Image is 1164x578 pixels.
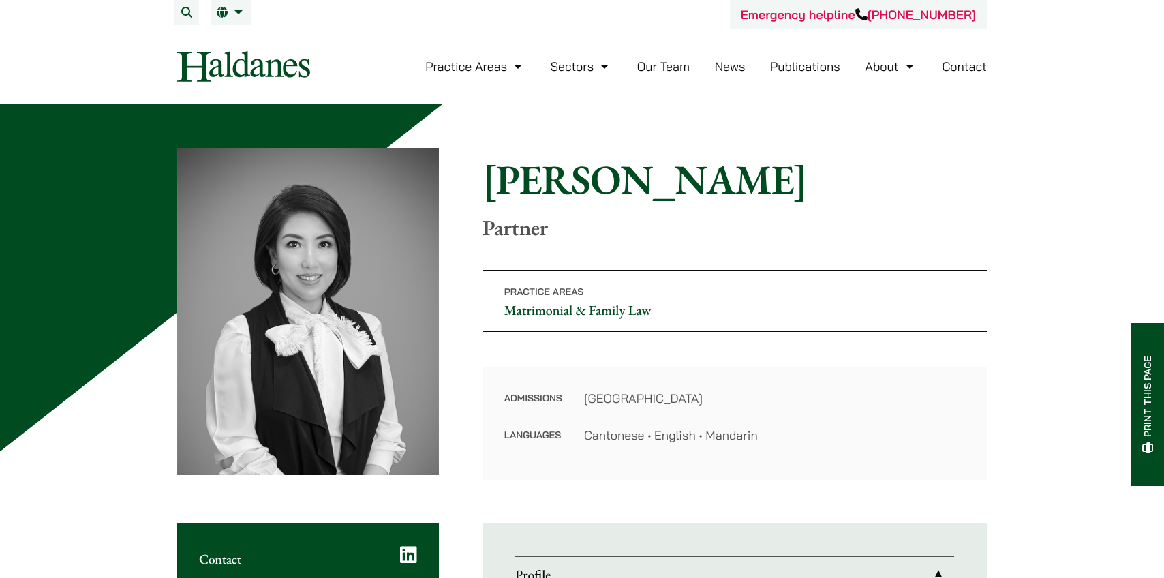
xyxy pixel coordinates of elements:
img: Logo of Haldanes [177,51,310,82]
a: Emergency helpline[PHONE_NUMBER] [741,7,976,22]
a: Practice Areas [425,59,525,74]
a: LinkedIn [400,545,417,564]
p: Partner [483,215,987,241]
span: Practice Areas [504,286,584,298]
a: News [715,59,746,74]
dd: Cantonese • English • Mandarin [584,426,965,444]
a: Contact [942,59,987,74]
a: Publications [770,59,840,74]
a: About [865,59,917,74]
a: EN [217,7,246,18]
a: Sectors [551,59,612,74]
a: Matrimonial & Family Law [504,301,652,319]
dt: Admissions [504,389,562,426]
h2: Contact [199,551,417,567]
dd: [GEOGRAPHIC_DATA] [584,389,965,408]
a: Our Team [637,59,690,74]
h1: [PERSON_NAME] [483,155,987,204]
dt: Languages [504,426,562,444]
